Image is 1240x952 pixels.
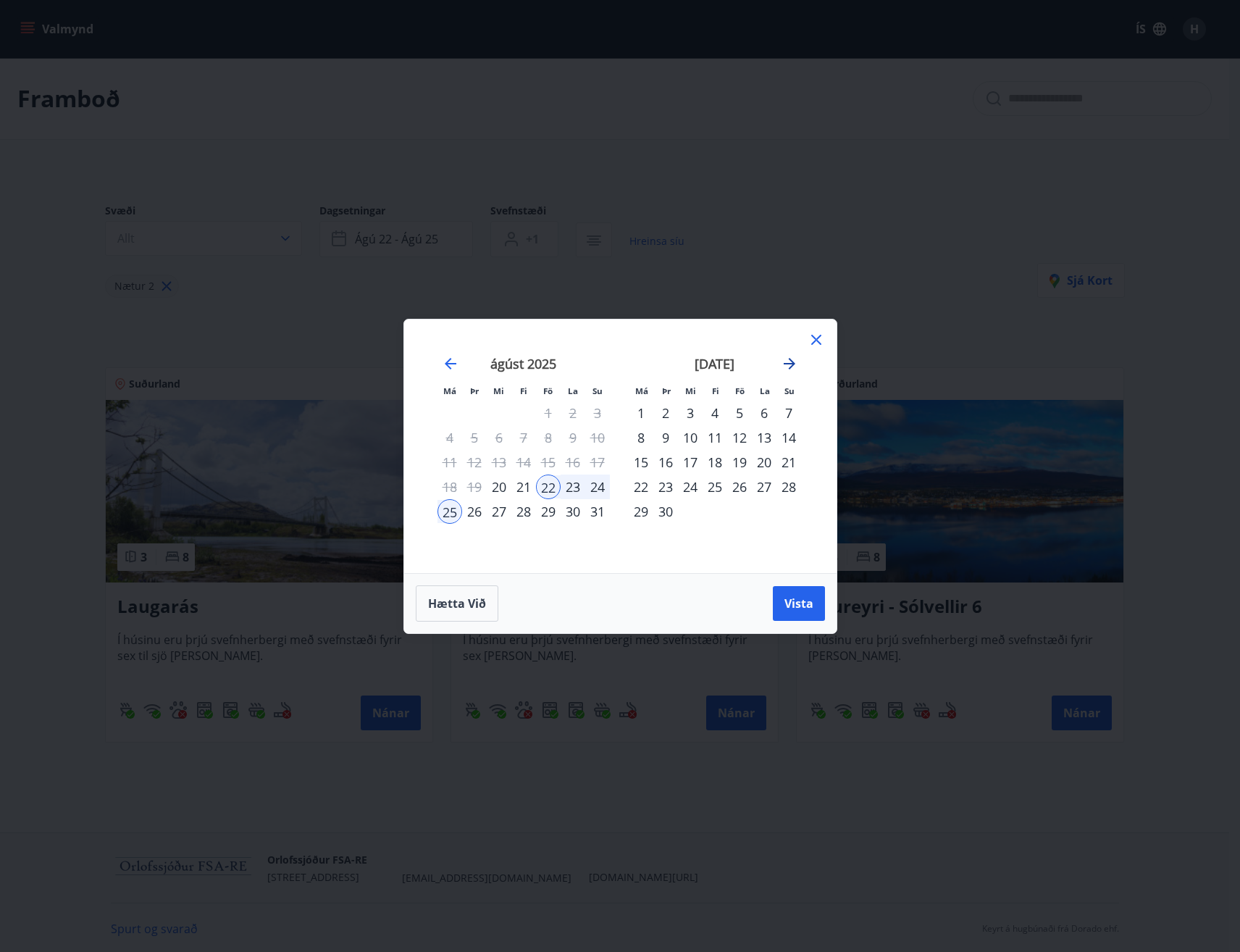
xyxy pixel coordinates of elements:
td: Choose sunnudagur, 28. september 2025 as your check-in date. It’s available. [776,475,801,499]
div: 20 [487,475,511,499]
small: Mi [685,385,696,396]
div: 27 [487,499,511,524]
td: Choose laugardagur, 6. september 2025 as your check-in date. It’s available. [752,401,776,425]
td: Choose mánudagur, 15. september 2025 as your check-in date. It’s available. [629,450,653,475]
td: Not available. þriðjudagur, 19. ágúst 2025 [462,475,487,499]
div: 24 [678,475,703,499]
td: Choose föstudagur, 12. september 2025 as your check-in date. It’s available. [727,425,752,450]
td: Choose mánudagur, 1. september 2025 as your check-in date. It’s available. [629,401,653,425]
small: Má [443,385,456,396]
small: Su [784,385,795,396]
td: Choose fimmtudagur, 18. september 2025 as your check-in date. It’s available. [703,450,727,475]
div: 12 [727,425,752,450]
td: Selected. sunnudagur, 24. ágúst 2025 [585,475,610,499]
strong: [DATE] [695,355,734,372]
td: Choose mánudagur, 8. september 2025 as your check-in date. It’s available. [629,425,653,450]
div: 3 [678,401,703,425]
td: Choose laugardagur, 13. september 2025 as your check-in date. It’s available. [752,425,776,450]
div: 30 [561,499,585,524]
span: Vista [784,596,813,611]
div: 26 [462,499,487,524]
td: Choose sunnudagur, 31. ágúst 2025 as your check-in date. It’s available. [585,499,610,524]
div: 14 [776,425,801,450]
td: Choose miðvikudagur, 20. ágúst 2025 as your check-in date. It’s available. [487,475,511,499]
td: Choose miðvikudagur, 3. september 2025 as your check-in date. It’s available. [678,401,703,425]
div: 24 [585,475,610,499]
td: Choose laugardagur, 30. ágúst 2025 as your check-in date. It’s available. [561,499,585,524]
div: 25 [703,475,727,499]
td: Choose fimmtudagur, 25. september 2025 as your check-in date. It’s available. [703,475,727,499]
td: Not available. laugardagur, 16. ágúst 2025 [561,450,585,475]
td: Not available. mánudagur, 11. ágúst 2025 [437,450,462,475]
small: Su [592,385,603,396]
td: Not available. föstudagur, 8. ágúst 2025 [536,425,561,450]
td: Not available. fimmtudagur, 7. ágúst 2025 [511,425,536,450]
td: Choose þriðjudagur, 30. september 2025 as your check-in date. It’s available. [653,499,678,524]
td: Not available. þriðjudagur, 12. ágúst 2025 [462,450,487,475]
small: Fi [712,385,719,396]
div: 11 [703,425,727,450]
div: 25 [437,499,462,524]
div: 18 [703,450,727,475]
div: 9 [653,425,678,450]
td: Choose mánudagur, 29. september 2025 as your check-in date. It’s available. [629,499,653,524]
div: 19 [727,450,752,475]
div: 1 [629,401,653,425]
button: Hætta við [416,585,498,622]
div: 27 [752,475,776,499]
td: Choose sunnudagur, 7. september 2025 as your check-in date. It’s available. [776,401,801,425]
div: 6 [752,401,776,425]
div: 17 [678,450,703,475]
td: Selected as start date. föstudagur, 22. ágúst 2025 [536,475,561,499]
div: Calendar [422,337,819,556]
td: Not available. sunnudagur, 17. ágúst 2025 [585,450,610,475]
div: 23 [653,475,678,499]
td: Choose fimmtudagur, 21. ágúst 2025 as your check-in date. It’s available. [511,475,536,499]
span: Hætta við [428,596,486,611]
td: Choose fimmtudagur, 4. september 2025 as your check-in date. It’s available. [703,401,727,425]
td: Not available. þriðjudagur, 5. ágúst 2025 [462,425,487,450]
div: 29 [629,499,653,524]
div: 22 [536,475,561,499]
td: Choose sunnudagur, 14. september 2025 as your check-in date. It’s available. [776,425,801,450]
div: 29 [536,499,561,524]
td: Choose laugardagur, 20. september 2025 as your check-in date. It’s available. [752,450,776,475]
small: Fö [543,385,553,396]
td: Choose föstudagur, 26. september 2025 as your check-in date. It’s available. [727,475,752,499]
td: Choose þriðjudagur, 26. ágúst 2025 as your check-in date. It’s available. [462,499,487,524]
div: 5 [727,401,752,425]
td: Choose miðvikudagur, 27. ágúst 2025 as your check-in date. It’s available. [487,499,511,524]
small: Mi [493,385,504,396]
td: Choose þriðjudagur, 16. september 2025 as your check-in date. It’s available. [653,450,678,475]
td: Not available. mánudagur, 18. ágúst 2025 [437,475,462,499]
td: Choose miðvikudagur, 24. september 2025 as your check-in date. It’s available. [678,475,703,499]
small: La [568,385,578,396]
td: Not available. laugardagur, 9. ágúst 2025 [561,425,585,450]
td: Choose föstudagur, 19. september 2025 as your check-in date. It’s available. [727,450,752,475]
td: Not available. laugardagur, 2. ágúst 2025 [561,401,585,425]
small: Fö [735,385,745,396]
div: 21 [511,475,536,499]
strong: ágúst 2025 [490,355,556,372]
div: 30 [653,499,678,524]
td: Selected. laugardagur, 23. ágúst 2025 [561,475,585,499]
div: 8 [629,425,653,450]
td: Choose fimmtudagur, 28. ágúst 2025 as your check-in date. It’s available. [511,499,536,524]
button: Vista [773,586,825,621]
small: La [760,385,770,396]
td: Choose þriðjudagur, 9. september 2025 as your check-in date. It’s available. [653,425,678,450]
td: Choose mánudagur, 22. september 2025 as your check-in date. It’s available. [629,475,653,499]
td: Not available. miðvikudagur, 6. ágúst 2025 [487,425,511,450]
div: 16 [653,450,678,475]
small: Þr [662,385,671,396]
div: 23 [561,475,585,499]
td: Choose þriðjudagur, 23. september 2025 as your check-in date. It’s available. [653,475,678,499]
td: Not available. miðvikudagur, 13. ágúst 2025 [487,450,511,475]
td: Choose fimmtudagur, 11. september 2025 as your check-in date. It’s available. [703,425,727,450]
div: 4 [703,401,727,425]
div: 21 [776,450,801,475]
td: Choose sunnudagur, 21. september 2025 as your check-in date. It’s available. [776,450,801,475]
div: Move forward to switch to the next month. [781,355,798,372]
td: Choose miðvikudagur, 17. september 2025 as your check-in date. It’s available. [678,450,703,475]
td: Selected as end date. mánudagur, 25. ágúst 2025 [437,499,462,524]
